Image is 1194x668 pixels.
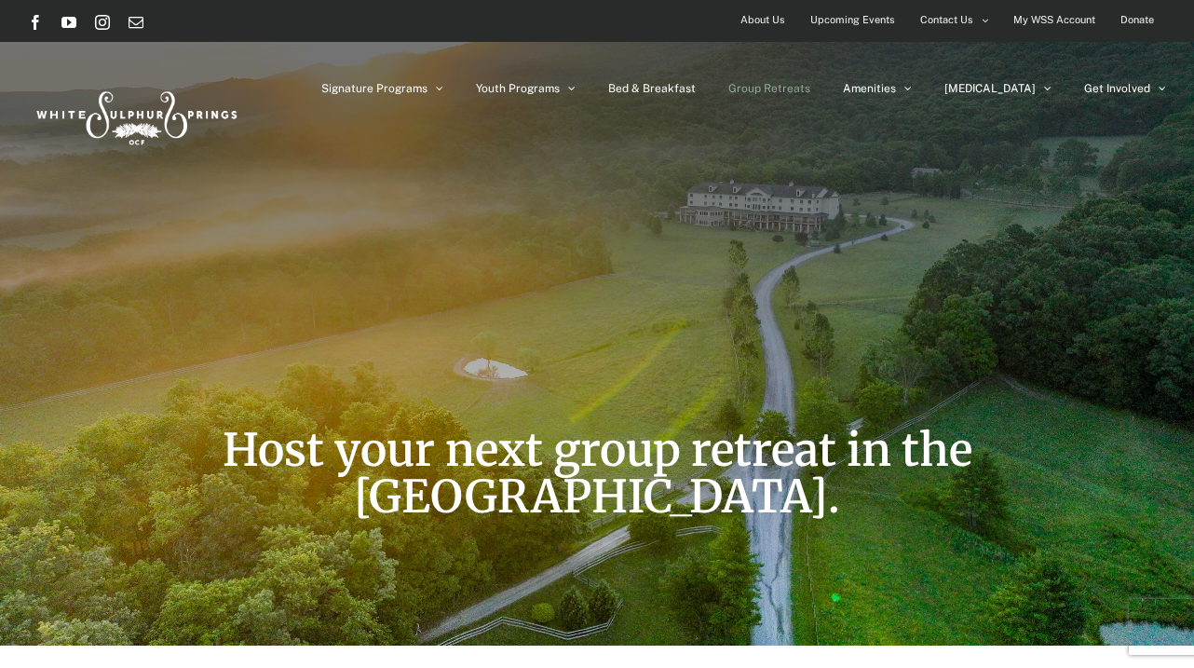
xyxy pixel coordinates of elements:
span: Contact Us [920,7,973,34]
span: About Us [740,7,785,34]
span: Bed & Breakfast [608,83,696,94]
a: Amenities [843,42,912,135]
span: Host your next group retreat in the [GEOGRAPHIC_DATA]. [223,422,972,525]
a: Bed & Breakfast [608,42,696,135]
a: YouTube [61,15,76,30]
a: Signature Programs [321,42,443,135]
a: Youth Programs [476,42,576,135]
a: Email [129,15,143,30]
span: [MEDICAL_DATA] [944,83,1036,94]
span: Upcoming Events [810,7,895,34]
span: Group Retreats [728,83,810,94]
nav: Main Menu [321,42,1166,135]
span: Signature Programs [321,83,427,94]
span: Amenities [843,83,896,94]
a: Instagram [95,15,110,30]
img: White Sulphur Springs Logo [28,71,242,158]
span: Get Involved [1084,83,1150,94]
span: My WSS Account [1013,7,1095,34]
span: Youth Programs [476,83,560,94]
a: Facebook [28,15,43,30]
span: Donate [1120,7,1154,34]
a: Group Retreats [728,42,810,135]
a: Get Involved [1084,42,1166,135]
a: [MEDICAL_DATA] [944,42,1052,135]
